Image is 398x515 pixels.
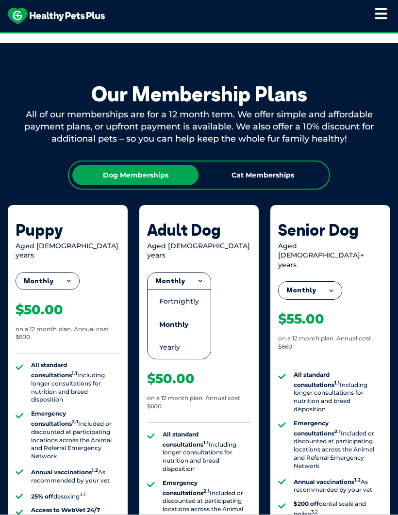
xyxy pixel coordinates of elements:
[72,418,78,425] sup: 2.1
[8,109,390,145] div: All of our memberships are for a 12 month term. We offer simple and affordable payment plans, or ...
[199,165,326,185] div: Cat Memberships
[294,371,340,388] strong: All standard consultations
[16,302,63,318] div: $50.00
[279,282,342,299] button: Monthly
[147,241,251,260] div: Aged [DEMOGRAPHIC_DATA] years
[72,165,199,185] div: Dog Memberships
[80,491,85,498] sup: 3.1
[31,467,120,485] li: As recommended by your vet
[31,491,120,501] li: desexing
[148,313,211,336] li: Monthly
[18,32,381,41] span: Proactive, preventative wellness program designed to keep your pet healthier and happier for longer
[16,241,120,260] div: Aged [DEMOGRAPHIC_DATA] years
[31,493,53,500] strong: 25% off
[278,221,382,239] div: Senior Dog
[163,431,251,473] li: Including longer consultations for nutrition and breed disposition
[148,336,211,359] li: Yearly
[203,439,209,446] sup: 1.1
[294,476,382,495] li: As recommended by your vet
[278,241,382,270] div: Aged [DEMOGRAPHIC_DATA]+ years
[278,335,382,351] div: on a 12 month plan. Annual cost $660
[294,371,382,414] li: Including longer consultations for nutrition and breed disposition
[16,221,120,239] div: Puppy
[31,361,120,404] li: Including longer consultations for nutrition and breed disposition
[334,428,341,435] sup: 2.1
[147,394,251,411] div: on a 12 month plan. Annual cost $600
[334,380,340,386] sup: 1.1
[311,509,318,515] sup: 3.2
[278,311,324,327] div: $55.00
[8,8,105,24] img: hpp-logo
[8,82,390,106] div: Our Membership Plans
[147,370,195,387] div: $50.00
[31,361,77,379] strong: All standard consultations
[163,479,210,497] strong: Emergency consultations
[148,273,211,290] button: Monthly
[72,370,77,376] sup: 1.1
[16,325,120,342] div: on a 12 month plan. Annual cost $600
[92,467,98,473] sup: 1.2
[16,273,79,290] button: Monthly
[31,410,120,461] li: Included or discounted at participating locations across the Animal and Referral Emergency Network
[294,419,341,437] strong: Emergency consultations
[31,468,98,476] strong: Annual vaccinations
[31,410,78,427] strong: Emergency consultations
[31,506,100,514] strong: Access to WebVet 24/7
[354,477,361,483] sup: 1.2
[163,431,209,448] strong: All standard consultations
[148,290,211,313] li: Fortnightly
[294,478,361,485] strong: Annual vaccinations
[294,500,319,507] strong: $200 off
[294,419,382,470] li: Included or discounted at participating locations across the Animal and Referral Emergency Network
[147,221,251,239] div: Adult Dog
[203,488,210,494] sup: 2.1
